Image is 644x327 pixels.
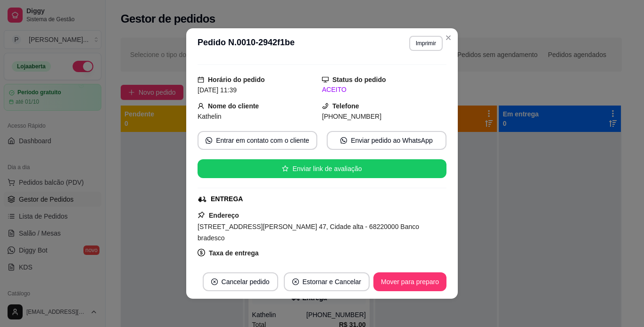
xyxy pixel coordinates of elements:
[198,113,222,120] span: Kathelin
[206,137,212,144] span: whats-app
[292,278,299,285] span: close-circle
[322,103,329,109] span: phone
[198,261,221,268] span: R$ 5,00
[208,102,259,110] strong: Nome do cliente
[441,30,456,45] button: Close
[332,76,386,83] strong: Status do pedido
[198,103,204,109] span: user
[211,278,218,285] span: close-circle
[332,102,359,110] strong: Telefone
[209,249,259,257] strong: Taxa de entrega
[322,85,446,95] div: ACEITO
[198,211,205,219] span: pushpin
[284,272,370,291] button: close-circleEstornar e Cancelar
[340,137,347,144] span: whats-app
[208,76,265,83] strong: Horário do pedido
[198,131,317,150] button: whats-appEntrar em contato com o cliente
[198,223,419,242] span: [STREET_ADDRESS][PERSON_NAME] 47, Cidade alta - 68220000 Banco bradesco
[209,212,239,219] strong: Endereço
[198,36,295,51] h3: Pedido N. 0010-2942f1be
[373,272,446,291] button: Mover para preparo
[409,36,443,51] button: Imprimir
[211,194,243,204] div: ENTREGA
[198,159,446,178] button: starEnviar link de avaliação
[198,86,237,94] span: [DATE] 11:39
[198,249,205,256] span: dollar
[203,272,278,291] button: close-circleCancelar pedido
[327,131,446,150] button: whats-appEnviar pedido ao WhatsApp
[322,76,329,83] span: desktop
[198,76,204,83] span: calendar
[282,165,289,172] span: star
[322,113,381,120] span: [PHONE_NUMBER]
